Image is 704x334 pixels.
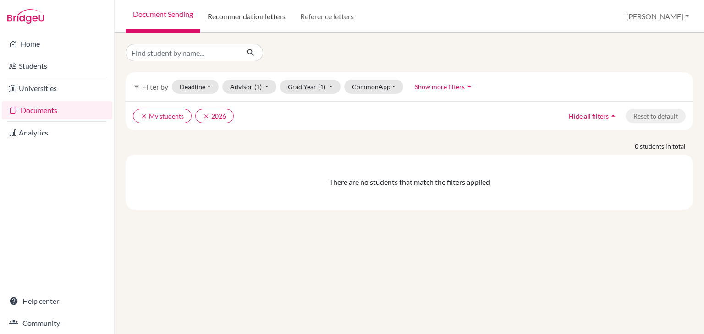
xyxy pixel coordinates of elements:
i: arrow_drop_up [465,82,474,91]
strong: 0 [635,141,640,151]
button: clear2026 [195,109,234,123]
span: (1) [254,83,262,91]
button: Advisor(1) [222,80,277,94]
button: Show more filtersarrow_drop_up [407,80,482,94]
i: arrow_drop_up [609,111,618,120]
a: Universities [2,79,112,97]
input: Find student by name... [126,44,239,61]
div: There are no students that match the filters applied [129,177,689,188]
span: Hide all filters [569,112,609,120]
a: Help center [2,292,112,310]
a: Documents [2,101,112,119]
button: CommonApp [344,80,404,94]
span: Filter by [142,82,168,91]
span: Show more filters [415,83,465,91]
button: clearMy students [133,109,192,123]
a: Students [2,57,112,75]
a: Community [2,314,112,332]
img: Bridge-U [7,9,44,24]
i: filter_list [133,83,140,90]
button: Hide all filtersarrow_drop_up [561,109,626,123]
button: [PERSON_NAME] [622,8,693,25]
button: Deadline [172,80,219,94]
span: students in total [640,141,693,151]
button: Grad Year(1) [280,80,341,94]
i: clear [203,113,209,119]
i: clear [141,113,147,119]
span: (1) [318,83,325,91]
a: Home [2,35,112,53]
a: Analytics [2,124,112,142]
button: Reset to default [626,109,686,123]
